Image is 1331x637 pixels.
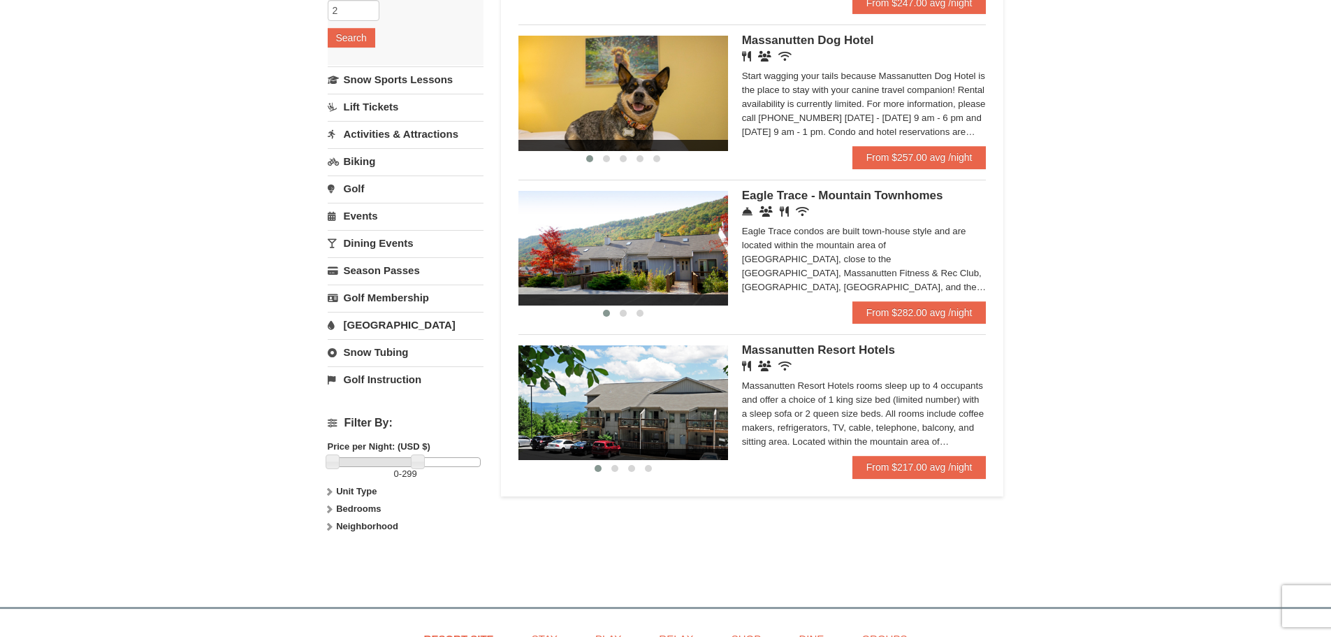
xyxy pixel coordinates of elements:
h4: Filter By: [328,417,483,429]
i: Concierge Desk [742,206,752,217]
a: Biking [328,148,483,174]
span: 0 [394,468,399,479]
span: Massanutten Dog Hotel [742,34,874,47]
a: Snow Sports Lessons [328,66,483,92]
div: Massanutten Resort Hotels rooms sleep up to 4 occupants and offer a choice of 1 king size bed (li... [742,379,987,449]
a: From $217.00 avg /night [852,456,987,478]
div: Eagle Trace condos are built town-house style and are located within the mountain area of [GEOGRA... [742,224,987,294]
a: From $257.00 avg /night [852,146,987,169]
i: Restaurant [742,361,751,371]
strong: Neighborhood [336,521,398,531]
a: Snow Tubing [328,339,483,365]
a: Golf [328,176,483,201]
i: Wireless Internet (free) [778,361,792,371]
a: [GEOGRAPHIC_DATA] [328,312,483,338]
a: Golf Membership [328,285,483,310]
span: 299 [402,468,417,479]
i: Restaurant [742,51,751,62]
strong: Bedrooms [336,503,381,514]
label: - [328,467,483,481]
strong: Unit Type [336,486,377,496]
strong: Price per Night: (USD $) [328,441,430,452]
span: Eagle Trace - Mountain Townhomes [742,189,943,202]
a: Golf Instruction [328,366,483,392]
div: Start wagging your tails because Massanutten Dog Hotel is the place to stay with your canine trav... [742,69,987,139]
i: Banquet Facilities [758,361,771,371]
a: Activities & Attractions [328,121,483,147]
button: Search [328,28,375,48]
a: From $282.00 avg /night [852,301,987,324]
i: Wireless Internet (free) [778,51,792,62]
i: Wireless Internet (free) [796,206,809,217]
a: Lift Tickets [328,94,483,120]
i: Conference Facilities [759,206,773,217]
a: Season Passes [328,257,483,283]
span: Massanutten Resort Hotels [742,343,895,357]
a: Dining Events [328,230,483,256]
i: Banquet Facilities [758,51,771,62]
i: Restaurant [780,206,789,217]
a: Events [328,203,483,229]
